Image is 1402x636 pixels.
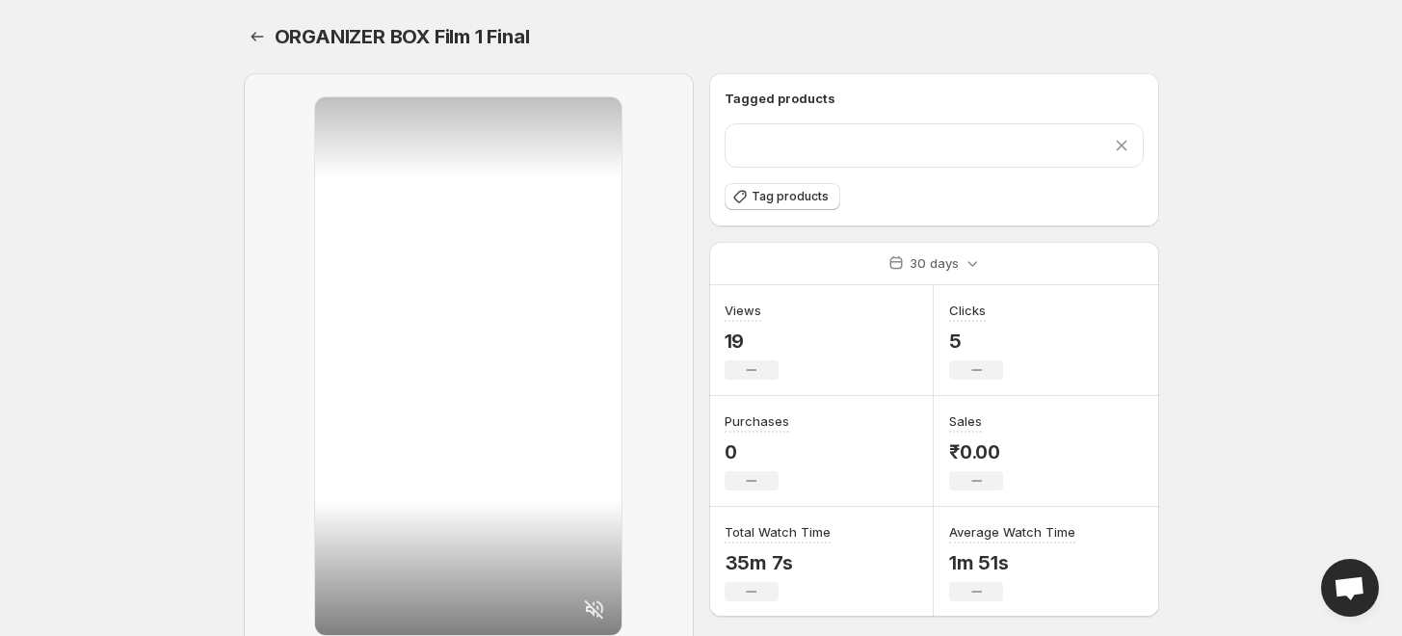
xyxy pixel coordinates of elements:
[949,551,1075,574] p: 1m 51s
[275,25,530,48] span: ORGANIZER BOX Film 1 Final
[949,411,982,431] h3: Sales
[1321,559,1379,617] a: Open chat
[725,301,761,320] h3: Views
[725,330,779,353] p: 19
[949,522,1075,542] h3: Average Watch Time
[725,440,789,464] p: 0
[752,189,829,204] span: Tag products
[725,411,789,431] h3: Purchases
[949,440,1003,464] p: ₹0.00
[725,522,831,542] h3: Total Watch Time
[725,89,1144,108] h6: Tagged products
[949,330,1003,353] p: 5
[244,23,271,50] button: Settings
[910,253,959,273] p: 30 days
[725,183,840,210] button: Tag products
[725,551,831,574] p: 35m 7s
[949,301,986,320] h3: Clicks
